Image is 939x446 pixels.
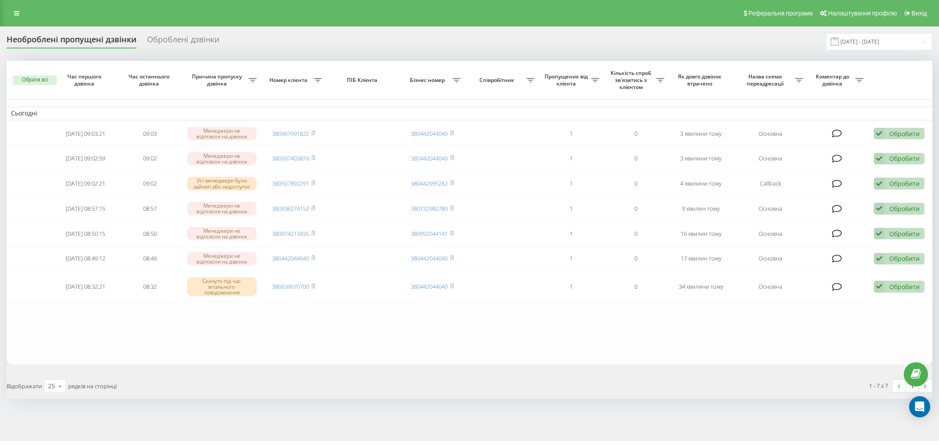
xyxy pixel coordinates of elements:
[118,172,182,195] td: 09:02
[53,222,118,245] td: [DATE] 08:50:15
[676,73,726,87] span: Як довго дзвінок втрачено
[539,222,604,245] td: 1
[118,122,182,145] td: 09:03
[411,230,448,238] a: 380992044141
[411,282,448,290] a: 380442044040
[272,282,309,290] a: 380639670700
[733,122,807,145] td: Основна
[187,177,257,190] div: Усі менеджери були зайняті або недоступні
[187,127,257,140] div: Менеджери не відповіли на дзвінок
[48,382,55,390] div: 25
[53,122,118,145] td: [DATE] 09:03:21
[604,147,668,170] td: 0
[272,154,309,162] a: 380507403816
[539,197,604,220] td: 1
[411,179,448,187] a: 380442995282
[118,272,182,301] td: 08:32
[334,77,392,84] span: ПІБ Клієнта
[539,272,604,301] td: 1
[411,254,448,262] a: 380442044040
[147,35,219,48] div: Оброблені дзвінки
[539,247,604,271] td: 1
[118,147,182,170] td: 09:02
[669,222,733,245] td: 16 хвилин тому
[543,73,591,87] span: Пропущених від клієнта
[909,396,930,417] div: Open Intercom Messenger
[118,247,182,271] td: 08:49
[604,122,668,145] td: 0
[889,154,920,163] div: Обробити
[60,73,110,87] span: Час першого дзвінка
[272,254,309,262] a: 380442044040
[187,152,257,165] div: Менеджери не відповіли на дзвінок
[604,197,668,220] td: 0
[733,147,807,170] td: Основна
[604,222,668,245] td: 0
[118,222,182,245] td: 08:50
[272,204,309,212] a: 380936274152
[53,147,118,170] td: [DATE] 09:02:59
[187,277,257,297] div: Скинуто під час вітального повідомлення
[68,382,117,390] span: рядків на сторінці
[53,272,118,301] td: [DATE] 08:32:21
[272,179,309,187] a: 380507892291
[405,77,453,84] span: Бізнес номер
[187,202,257,215] div: Менеджери не відповіли на дзвінок
[53,172,118,195] td: [DATE] 09:02:21
[669,272,733,301] td: 34 хвилини тому
[733,172,807,195] td: Callback
[733,247,807,271] td: Основна
[812,73,855,87] span: Коментар до дзвінка
[469,77,527,84] span: Співробітник
[669,172,733,195] td: 4 хвилини тому
[608,70,656,90] span: Кількість спроб зв'язатись з клієнтом
[669,247,733,271] td: 17 хвилин тому
[13,75,57,85] button: Обрати всі
[733,272,807,301] td: Основна
[604,247,668,271] td: 0
[53,197,118,220] td: [DATE] 08:57:15
[411,154,448,162] a: 380442044040
[7,382,42,390] span: Відображати
[604,272,668,301] td: 0
[733,222,807,245] td: Основна
[869,381,888,390] div: 1 - 7 з 7
[889,282,920,291] div: Обробити
[265,77,313,84] span: Номер клієнта
[187,73,249,87] span: Причина пропуску дзвінка
[889,179,920,188] div: Обробити
[669,147,733,170] td: 3 хвилини тому
[539,172,604,195] td: 1
[889,204,920,213] div: Обробити
[411,204,448,212] a: 380732982780
[272,230,309,238] a: 380974213435
[738,73,795,87] span: Назва схеми переадресації
[7,35,136,48] div: Необроблені пропущені дзвінки
[7,107,932,120] td: Сьогодні
[411,130,448,138] a: 380442044040
[125,73,175,87] span: Час останнього дзвінка
[604,172,668,195] td: 0
[272,130,309,138] a: 380967691822
[889,254,920,263] div: Обробити
[733,197,807,220] td: Основна
[889,230,920,238] div: Обробити
[187,252,257,265] div: Менеджери не відповіли на дзвінок
[669,197,733,220] td: 9 хвилин тому
[669,122,733,145] td: 3 хвилини тому
[187,227,257,240] div: Менеджери не відповіли на дзвінок
[539,147,604,170] td: 1
[748,10,813,17] span: Реферальна програма
[53,247,118,271] td: [DATE] 08:49:12
[828,10,897,17] span: Налаштування профілю
[912,10,927,17] span: Вихід
[889,130,920,138] div: Обробити
[539,122,604,145] td: 1
[118,197,182,220] td: 08:57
